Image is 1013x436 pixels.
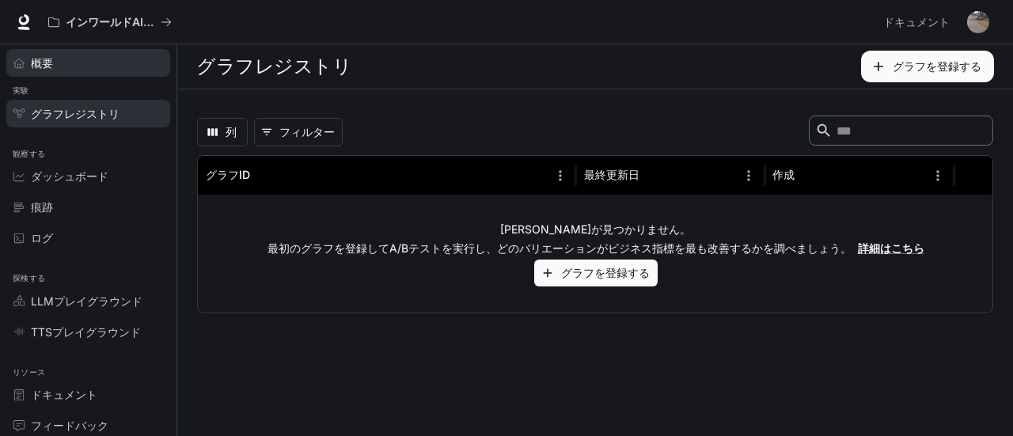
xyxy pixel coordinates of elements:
[31,56,53,70] font: 概要
[206,168,250,181] font: グラフID
[926,164,950,188] button: メニュー
[13,273,46,283] font: 探検する
[13,85,29,96] font: 実験
[41,6,179,38] button: すべてのワークスペース
[13,149,46,159] font: 観察する
[861,51,994,82] button: グラフを登録する
[772,168,795,181] font: 作成
[737,164,761,188] button: メニュー
[66,15,165,28] font: インワールドAIデモ
[796,164,820,188] button: 選別
[6,162,170,190] a: ダッシュボード
[893,59,981,73] font: グラフを登録する
[267,241,852,255] font: 最初のグラフを登録してA/Bテストを実行し、どのバリエーションがビジネス指標を最も改善するかを調べましょう。
[31,294,142,308] font: LLMプレイグラウンド
[31,107,120,120] font: グラフレジストリ
[31,200,53,214] font: 痕跡
[6,193,170,221] a: 痕跡
[31,231,53,245] font: ログ
[858,241,924,255] a: 詳細はこちら
[252,164,275,188] button: 選別
[548,164,572,188] button: メニュー
[279,125,335,138] font: フィルター
[534,260,658,286] button: グラフを登録する
[196,55,351,78] font: グラフレジストリ
[6,224,170,252] a: ログ
[6,287,170,315] a: LLMプレイグラウンド
[500,222,691,236] font: [PERSON_NAME]が見つかりません。
[254,118,343,146] button: フィルターを表示
[6,100,170,127] a: グラフレジストリ
[877,6,956,38] a: ドキュメント
[883,15,950,28] font: ドキュメント
[962,6,994,38] button: ユーザーアバター
[31,169,108,183] font: ダッシュボード
[13,367,46,377] font: リソース
[641,164,665,188] button: 選別
[226,125,237,138] font: 列
[809,116,993,149] div: 検索
[6,49,170,77] a: 概要
[6,381,170,408] a: ドキュメント
[31,388,97,401] font: ドキュメント
[197,118,248,146] button: 列を選択
[31,325,141,339] font: TTSプレイグラウンド
[967,11,989,33] img: ユーザーアバター
[31,419,108,432] font: フィードバック
[6,318,170,346] a: TTSプレイグラウンド
[561,266,650,279] font: グラフを登録する
[584,168,639,181] font: 最終更新日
